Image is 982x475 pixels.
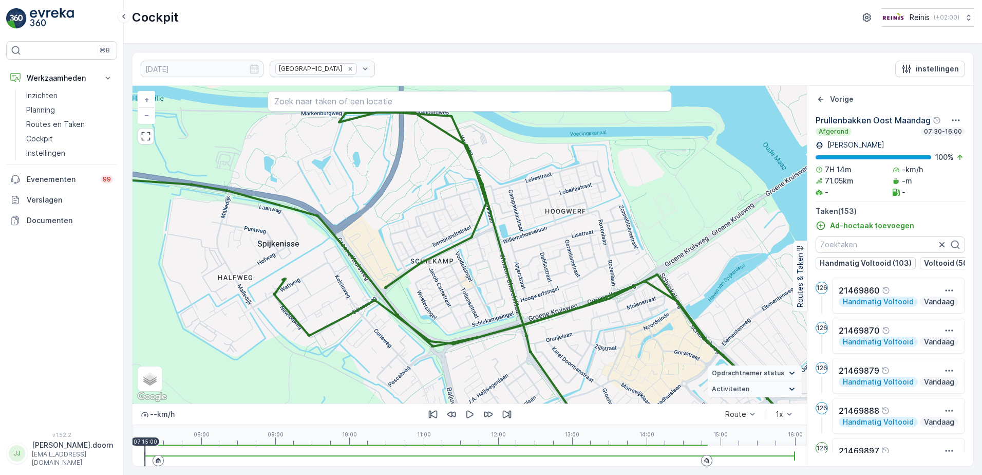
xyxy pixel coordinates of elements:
p: 15:00 [713,431,728,437]
p: Cockpit [26,134,53,144]
p: 100 % [935,152,954,162]
p: Reinis [910,12,930,23]
a: Planning [22,103,117,117]
p: 21469879 [839,364,879,377]
a: Ad-hoctaak toevoegen [816,221,914,231]
button: JJ[PERSON_NAME].doorn[EMAIL_ADDRESS][DOMAIN_NAME] [6,440,117,467]
p: Voltooid (50) [924,258,971,268]
a: Verslagen [6,190,117,210]
a: Evenementen99 [6,169,117,190]
div: Route [725,410,746,418]
button: Werkzaamheden [6,68,117,88]
input: Zoek naar taken of een locatie [268,91,672,112]
p: Evenementen [27,174,95,185]
p: 21469860 [839,284,880,297]
p: Documenten [27,215,113,226]
span: v 1.52.2 [6,432,117,438]
p: ( +02:00 ) [934,13,959,22]
summary: Opdrachtnemer status [708,366,802,381]
p: Routes en Taken [26,119,85,130]
p: -m [902,176,912,186]
p: Vandaag [923,297,955,307]
p: 21469897 [839,445,879,457]
a: Routes en Taken [22,117,117,132]
span: − [144,111,149,119]
div: help tooltippictogram [881,447,890,455]
p: 126 [817,284,827,292]
a: Layers [139,368,161,390]
span: + [144,95,149,104]
p: 99 [103,175,111,184]
button: Voltooid (50) [920,257,975,269]
p: -km/h [902,165,923,175]
p: 07:15:00 [134,439,157,445]
p: Handmatig Voltooid [842,377,915,387]
p: Ad-hoctaak toevoegen [830,221,914,231]
p: Verslagen [27,195,113,205]
p: - [902,187,905,197]
span: Activiteiten [712,385,749,393]
p: 13:00 [565,431,579,437]
p: 21469870 [839,324,880,337]
div: help tooltippictogram [881,367,890,375]
p: Routes & Taken [795,253,805,307]
p: 08:00 [194,431,210,437]
p: Instellingen [26,148,65,158]
p: 126 [817,364,827,372]
p: [PERSON_NAME].doorn [32,440,113,450]
img: Google [135,390,169,404]
input: dd/mm/yyyy [141,61,263,77]
a: Instellingen [22,146,117,160]
p: 10:00 [342,431,357,437]
p: 11:00 [417,431,431,437]
p: 7H 14m [825,165,852,175]
p: 16:00 [788,431,803,437]
p: Werkzaamheden [27,73,97,83]
p: Handmatig Voltooid [842,417,915,427]
p: Handmatig Voltooid [842,337,915,347]
p: Vandaag [923,337,955,347]
p: Vandaag [923,417,955,427]
p: [EMAIL_ADDRESS][DOMAIN_NAME] [32,450,113,467]
p: - [825,187,828,197]
a: Documenten [6,210,117,231]
span: Opdrachtnemer status [712,369,784,377]
p: 126 [817,324,827,332]
p: Inzichten [26,90,58,101]
button: Handmatig Voltooid (103) [816,257,916,269]
p: Planning [26,105,55,115]
div: 1x [776,410,783,418]
button: instellingen [895,61,965,77]
a: Uitzoomen [139,107,154,123]
a: Dit gebied openen in Google Maps (er wordt een nieuw venster geopend) [135,390,169,404]
img: logo [6,8,27,29]
summary: Activiteiten [708,381,802,397]
p: 12:00 [491,431,506,437]
p: instellingen [916,64,959,74]
p: 71.05km [825,176,854,186]
div: help tooltippictogram [881,407,890,415]
div: help tooltippictogram [882,326,890,335]
p: Cockpit [132,9,179,26]
p: Vorige [830,94,854,104]
p: ⌘B [100,46,110,54]
div: help tooltippictogram [933,116,941,124]
div: JJ [9,445,25,462]
p: Handmatig Voltooid (103) [820,258,912,268]
p: 126 [817,404,827,412]
p: 21469888 [839,405,879,417]
button: Reinis(+02:00) [881,8,974,27]
a: In zoomen [139,92,154,107]
p: 09:00 [268,431,284,437]
input: Zoektaken [816,236,965,253]
p: [PERSON_NAME] [825,140,884,150]
p: Afgerond [818,127,849,136]
a: Cockpit [22,132,117,146]
a: Vorige [816,94,854,104]
p: -- km/h [150,409,175,419]
p: Taken ( 153 ) [816,206,965,216]
img: Reinis-Logo-Vrijstaand_Tekengebied-1-copy2_aBO4n7j.png [881,12,905,23]
div: help tooltippictogram [882,286,890,295]
p: Vandaag [923,377,955,387]
img: logo_light-DOdMpM7g.png [30,8,74,29]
